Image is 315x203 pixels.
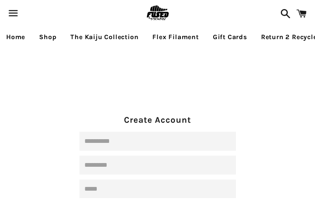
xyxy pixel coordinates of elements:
[64,27,145,47] a: The Kaiju Collection
[146,27,205,47] a: Flex Filament
[79,114,236,126] h1: Create Account
[33,27,63,47] a: Shop
[207,27,253,47] a: Gift Cards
